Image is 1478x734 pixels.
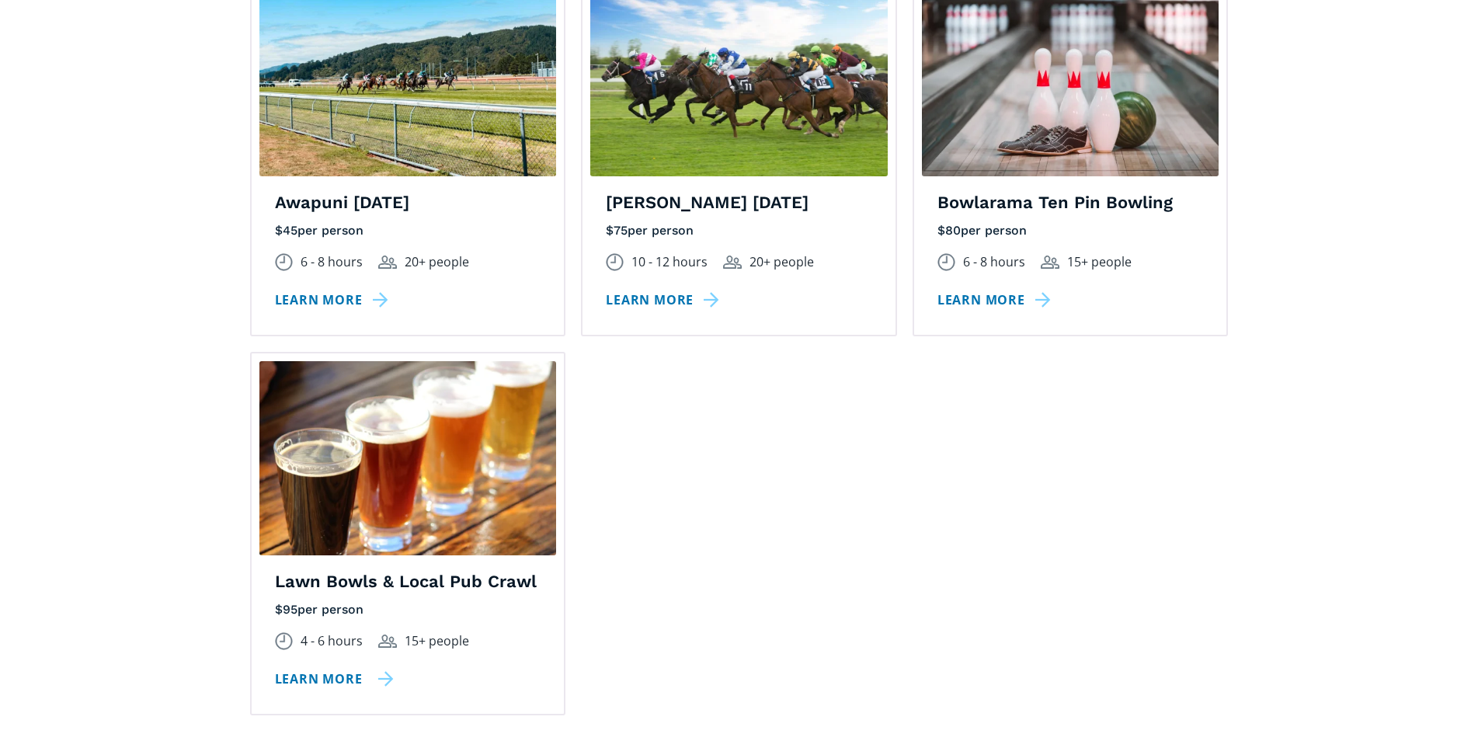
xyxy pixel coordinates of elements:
div: $ [275,222,283,239]
div: 20+ people [405,251,469,273]
div: $ [937,222,945,239]
div: 95 [283,601,297,618]
div: $ [606,222,614,239]
a: Learn more [937,289,1056,311]
div: 20+ people [749,251,814,273]
h4: Lawn Bowls & Local Pub Crawl [275,571,541,593]
div: 45 [283,222,297,239]
div: 6 - 8 hours [301,251,363,273]
img: Group size [378,635,397,648]
img: Group size [1041,256,1059,269]
div: per person [297,222,363,239]
div: per person [961,222,1027,239]
div: $ [275,601,283,618]
a: Learn more [606,289,725,311]
div: per person [297,601,363,618]
h4: [PERSON_NAME] [DATE] [606,192,872,214]
div: 4 - 6 hours [301,630,363,652]
div: per person [628,222,694,239]
div: 15+ people [1067,251,1132,273]
div: 75 [614,222,628,239]
img: Group size [723,256,742,269]
img: A row of craft beers in small glasses lined up on a wooden table [259,361,557,555]
img: Duration [937,253,955,271]
a: Learn more [275,668,394,691]
img: Group size [378,256,397,269]
h4: Awapuni [DATE] [275,192,541,214]
div: 80 [945,222,961,239]
a: Learn more [275,289,394,311]
img: Duration [275,253,293,271]
h4: Bowlarama Ten Pin Bowling [937,192,1204,214]
img: Duration [275,632,293,650]
img: Duration [606,253,624,271]
div: 15+ people [405,630,469,652]
div: 6 - 8 hours [963,251,1025,273]
div: 10 - 12 hours [631,251,708,273]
